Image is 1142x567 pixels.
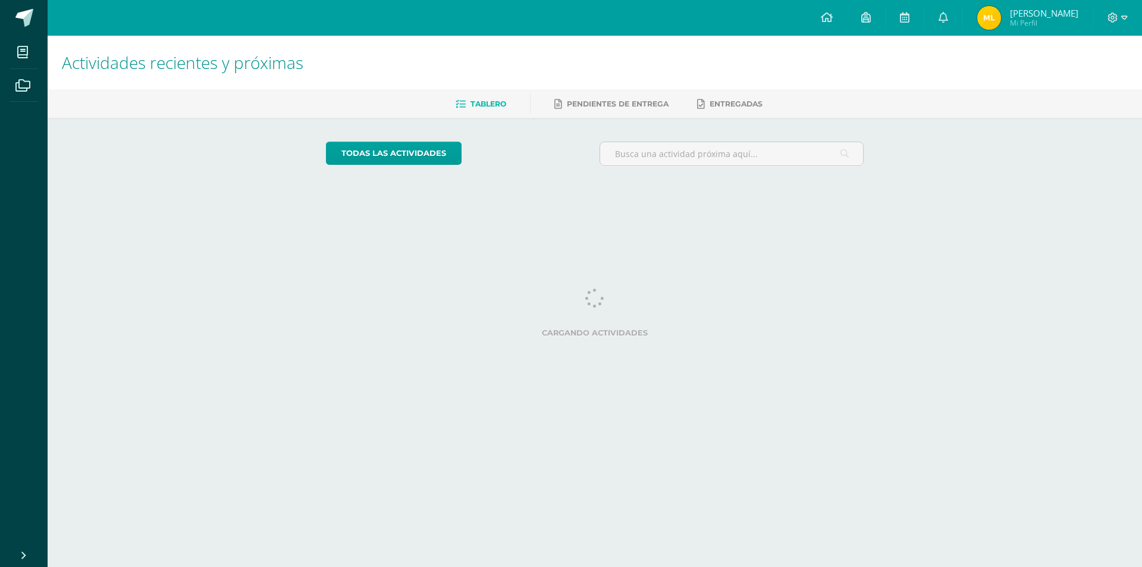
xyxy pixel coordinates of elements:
input: Busca una actividad próxima aquí... [600,142,864,165]
span: Tablero [470,99,506,108]
a: Pendientes de entrega [554,95,669,114]
img: 58986400fab78c4f9f181ad615e22f08.png [977,6,1001,30]
span: Pendientes de entrega [567,99,669,108]
a: Tablero [456,95,506,114]
a: Entregadas [697,95,763,114]
span: Mi Perfil [1010,18,1078,28]
span: Entregadas [710,99,763,108]
span: [PERSON_NAME] [1010,7,1078,19]
label: Cargando actividades [326,328,864,337]
a: todas las Actividades [326,142,462,165]
span: Actividades recientes y próximas [62,51,303,74]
